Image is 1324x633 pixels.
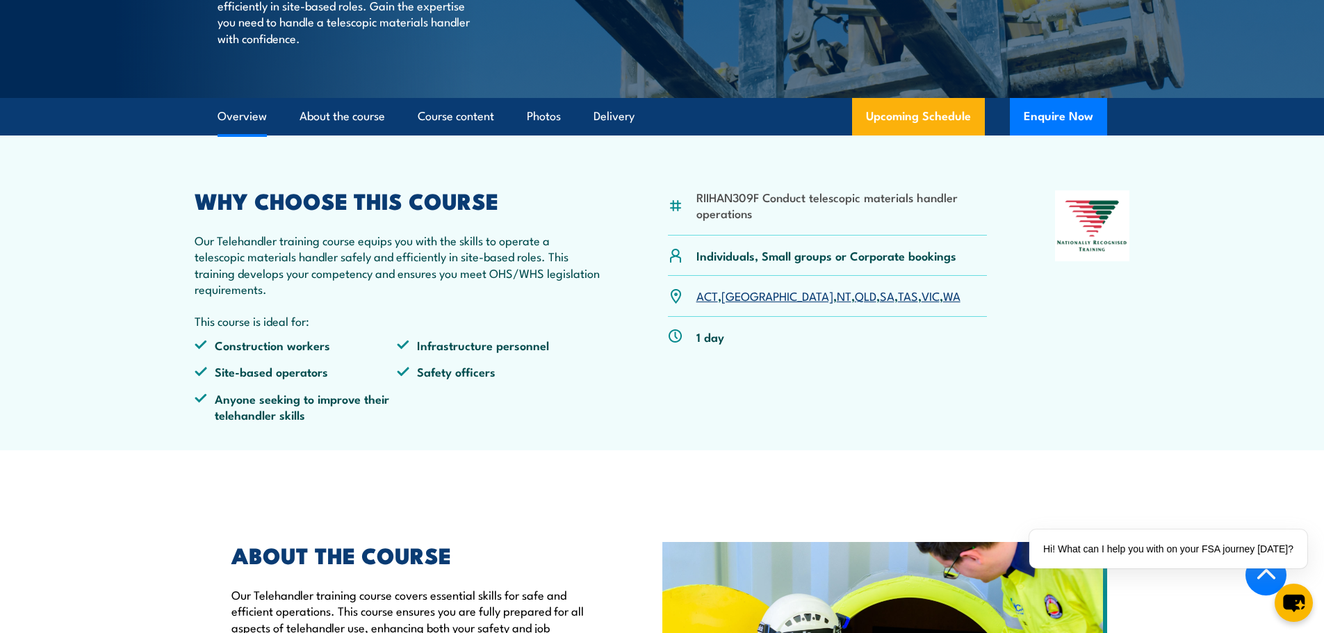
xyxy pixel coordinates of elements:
a: Upcoming Schedule [852,98,985,135]
a: WA [943,287,961,304]
li: Infrastructure personnel [397,337,600,353]
li: RIIHAN309F Conduct telescopic materials handler operations [696,189,988,222]
a: NT [837,287,851,304]
button: chat-button [1275,584,1313,622]
li: Construction workers [195,337,398,353]
p: Our Telehandler training course equips you with the skills to operate a telescopic materials hand... [195,232,600,297]
a: Overview [218,98,267,135]
a: ACT [696,287,718,304]
p: , , , , , , , [696,288,961,304]
a: TAS [898,287,918,304]
h2: ABOUT THE COURSE [231,545,598,564]
div: Hi! What can I help you with on your FSA journey [DATE]? [1029,529,1307,568]
p: This course is ideal for: [195,313,600,329]
p: Individuals, Small groups or Corporate bookings [696,247,956,263]
a: [GEOGRAPHIC_DATA] [721,287,833,304]
li: Anyone seeking to improve their telehandler skills [195,391,398,423]
p: 1 day [696,329,724,345]
h2: WHY CHOOSE THIS COURSE [195,190,600,210]
a: About the course [300,98,385,135]
a: Photos [527,98,561,135]
img: Nationally Recognised Training logo. [1055,190,1130,261]
a: VIC [922,287,940,304]
a: Delivery [594,98,635,135]
a: Course content [418,98,494,135]
button: Enquire Now [1010,98,1107,135]
li: Safety officers [397,363,600,379]
li: Site-based operators [195,363,398,379]
a: QLD [855,287,876,304]
a: SA [880,287,894,304]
